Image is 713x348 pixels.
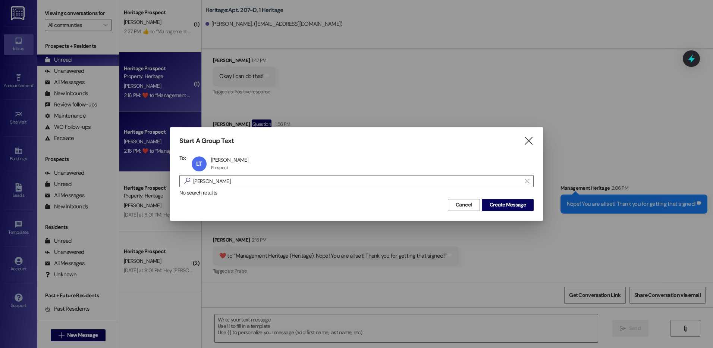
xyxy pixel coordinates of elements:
input: Search for any contact or apartment [193,176,521,186]
button: Cancel [448,199,480,211]
span: Cancel [456,201,472,209]
i:  [181,177,193,185]
span: LT [196,160,202,168]
i:  [524,137,534,145]
button: Create Message [482,199,534,211]
button: Clear text [521,175,533,187]
div: Prospect [211,165,228,171]
div: [PERSON_NAME] [211,156,248,163]
span: Create Message [490,201,526,209]
i:  [525,178,529,184]
div: No search results [179,189,534,197]
h3: To: [179,155,186,161]
h3: Start A Group Text [179,137,234,145]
